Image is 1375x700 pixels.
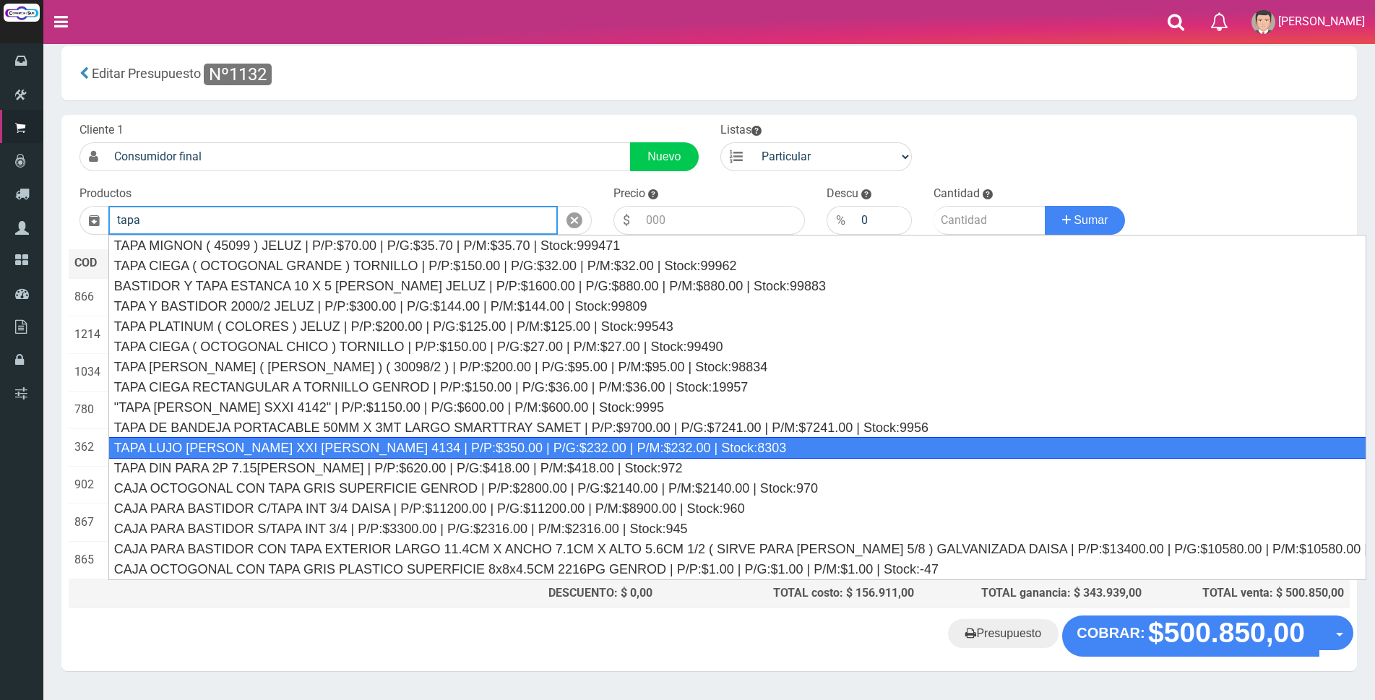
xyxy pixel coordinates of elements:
td: 867 [69,504,118,541]
span: Editar Presupuesto [92,66,201,81]
span: [PERSON_NAME] [1278,14,1365,28]
div: TAPA CIEGA ( OCTOGONAL CHICO ) TORNILLO | P/P:$150.00 | P/G:$27.00 | P/M:$27.00 | Stock:99490 [109,337,1366,357]
td: 780 [69,391,118,428]
div: TAPA PLATINUM ( COLORES ) JELUZ | P/P:$200.00 | P/G:$125.00 | P/M:$125.00 | Stock:99543 [109,316,1366,337]
label: Descu [827,186,858,202]
label: Productos [79,186,132,202]
label: Precio [613,186,645,202]
input: 000 [854,206,912,235]
input: Consumidor Final [107,142,631,171]
label: Cantidad [934,186,980,202]
div: DESCUENTO: $ 0,00 [512,585,653,602]
div: "TAPA [PERSON_NAME] SXXI 4142" | P/P:$1150.00 | P/G:$600.00 | P/M:$600.00 | Stock:9995 [109,397,1366,418]
div: TAPA LUJO [PERSON_NAME] XXI [PERSON_NAME] 4134 | P/P:$350.00 | P/G:$232.00 | P/M:$232.00 | Stock:... [108,437,1366,459]
div: TAPA Y BASTIDOR 2000/2 JELUZ | P/P:$300.00 | P/G:$144.00 | P/M:$144.00 | Stock:99809 [109,296,1366,316]
strong: COBRAR: [1077,625,1145,641]
div: TOTAL venta: $ 500.850,00 [1153,585,1344,602]
a: Presupuesto [948,619,1059,648]
span: Nº1132 [204,64,272,85]
td: 866 [69,278,118,316]
div: TAPA DIN PARA 2P 7.15[PERSON_NAME] | P/P:$620.00 | P/G:$418.00 | P/M:$418.00 | Stock:972 [109,458,1366,478]
div: TAPA [PERSON_NAME] ( [PERSON_NAME] ) ( 30098/2 ) | P/P:$200.00 | P/G:$95.00 | P/M:$95.00 | Stock:... [109,357,1366,377]
div: $ [613,206,639,235]
input: Introduzca el nombre del producto [108,206,558,235]
div: TAPA CIEGA RECTANGULAR A TORNILLO GENROD | P/P:$150.00 | P/G:$36.00 | P/M:$36.00 | Stock:19957 [109,377,1366,397]
div: CAJA PARA BASTIDOR C/TAPA INT 3/4 DAISA | P/P:$11200.00 | P/G:$11200.00 | P/M:$8900.00 | Stock:960 [109,498,1366,519]
strong: $500.850,00 [1148,618,1305,649]
td: 362 [69,428,118,466]
div: TOTAL costo: $ 156.911,00 [664,585,914,602]
div: CAJA PARA BASTIDOR CON TAPA EXTERIOR LARGO 11.4CM X ANCHO 7.1CM X ALTO 5.6CM 1/2 ( SIRVE PARA [PE... [109,539,1366,559]
div: TAPA MIGNON ( 45099 ) JELUZ | P/P:$70.00 | P/G:$35.70 | P/M:$35.70 | Stock:999471 [109,236,1366,256]
input: Cantidad [934,206,1046,235]
img: User Image [1251,10,1275,34]
div: TAPA CIEGA ( OCTOGONAL GRANDE ) TORNILLO | P/P:$150.00 | P/G:$32.00 | P/M:$32.00 | Stock:99962 [109,256,1366,276]
div: TAPA DE BANDEJA PORTACABLE 50MM X 3MT LARGO SMARTTRAY SAMET | P/P:$9700.00 | P/G:$7241.00 | P/M:$... [109,418,1366,438]
th: COD [69,249,118,278]
div: CAJA OCTOGONAL CON TAPA GRIS SUPERFICIE GENROD | P/P:$2800.00 | P/G:$2140.00 | P/M:$2140.00 | Sto... [109,478,1366,498]
div: TOTAL ganancia: $ 343.939,00 [926,585,1142,602]
td: 865 [69,541,118,579]
div: CAJA OCTOGONAL CON TAPA GRIS PLASTICO SUPERFICIE 8x8x4.5CM 2216PG GENROD | P/P:$1.00 | P/G:$1.00 ... [109,559,1366,579]
div: BASTIDOR Y TAPA ESTANCA 10 X 5 [PERSON_NAME] JELUZ | P/P:$1600.00 | P/G:$880.00 | P/M:$880.00 | S... [109,276,1366,296]
img: Logo grande [4,4,40,22]
label: Listas [720,122,762,139]
a: Nuevo [630,142,698,171]
label: Cliente 1 [79,122,124,139]
button: Sumar [1045,206,1126,235]
td: 902 [69,466,118,504]
input: 000 [639,206,805,235]
td: 1034 [69,353,118,391]
td: 1214 [69,316,118,353]
div: CAJA PARA BASTIDOR S/TAPA INT 3/4 | P/P:$3300.00 | P/G:$2316.00 | P/M:$2316.00 | Stock:945 [109,519,1366,539]
div: % [827,206,854,235]
button: COBRAR: $500.850,00 [1062,615,1319,656]
span: Sumar [1074,214,1108,226]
